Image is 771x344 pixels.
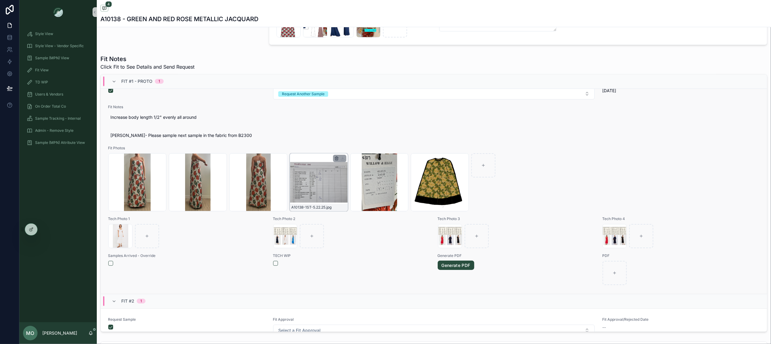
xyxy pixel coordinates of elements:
span: Generate PDF [438,253,595,258]
button: Select Button [273,325,595,336]
span: 4 [105,1,112,7]
span: A10138-1ST-5.22.25 [291,205,325,210]
div: 1 [158,79,160,84]
span: Tech Photo 1 [108,216,266,221]
button: Select Button [273,88,595,99]
img: App logo [53,7,63,17]
a: Fit View [23,65,93,76]
span: -- [602,324,606,330]
h1: Fit Notes [100,55,194,63]
span: Style View [35,31,53,36]
span: Style View - Vendor Specific [35,44,84,48]
button: 4 [100,5,108,12]
span: .jpg [325,205,332,210]
span: Tech Photo 4 [602,216,760,221]
span: Fit Photos [108,146,760,151]
span: Sample Tracking - Internal [35,116,81,121]
div: 1 [140,299,142,303]
span: Request Sample [108,317,266,322]
span: Fit Approval/Rejected Date [602,317,760,322]
a: Style View - Vendor Specific [23,41,93,51]
span: TECH WIP [273,253,430,258]
span: Fit Approval [273,317,595,322]
span: On Order Total Co [35,104,66,109]
a: Sample (MPN) View [23,53,93,63]
span: Samples Arrived - Override [108,253,266,258]
a: TD WIP [23,77,93,88]
a: Generate PDF [438,261,474,270]
span: PDF [602,253,760,258]
span: Click Fit to See Details and Send Request [100,63,194,70]
p: [PERSON_NAME] [42,330,77,336]
span: Increase body length 1/2" evenly all around [PERSON_NAME]- Please sample next sample in the fabri... [110,114,757,138]
span: Sample (MPN) View [35,56,69,60]
span: [DATE] [602,88,760,94]
span: Fit Notes [108,105,760,109]
span: Fit View [35,68,49,73]
a: Users & Vendors [23,89,93,100]
span: Tech Photo 2 [273,216,430,221]
div: scrollable content [19,24,97,156]
span: Sample (MPN) Attribute View [35,140,85,145]
span: TD WIP [35,80,48,85]
span: Admin - Remove Style [35,128,74,133]
span: Select a Fit Approval [278,327,321,333]
a: On Order Total Co [23,101,93,112]
span: Fit #1 - Proto [121,78,152,84]
span: Tech Photo 3 [438,216,595,221]
span: Users & Vendors [35,92,63,97]
a: Sample Tracking - Internal [23,113,93,124]
a: Style View [23,28,93,39]
div: Request Another Sample [282,91,325,97]
span: MO [26,329,34,337]
h1: A10138 - GREEN AND RED ROSE METALLIC JACQUARD [100,15,258,23]
span: Fit #2 [121,298,134,304]
a: Sample (MPN) Attribute View [23,137,93,148]
a: Admin - Remove Style [23,125,93,136]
